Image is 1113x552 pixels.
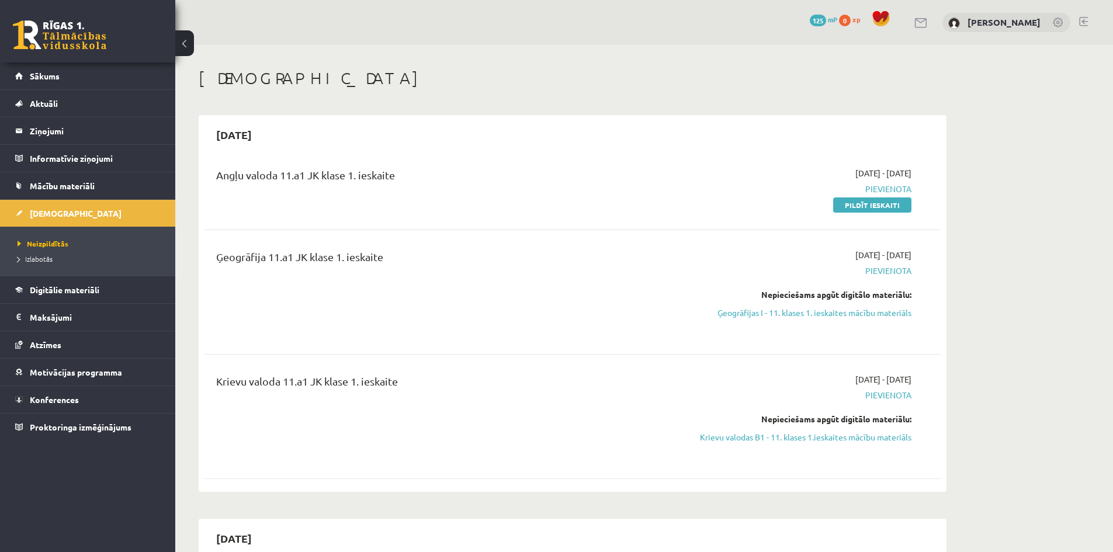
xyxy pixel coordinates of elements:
[30,208,122,218] span: [DEMOGRAPHIC_DATA]
[30,71,60,81] span: Sākums
[855,373,911,386] span: [DATE] - [DATE]
[15,276,161,303] a: Digitālie materiāli
[18,238,164,249] a: Neizpildītās
[15,359,161,386] a: Motivācijas programma
[839,15,851,26] span: 0
[30,180,95,191] span: Mācību materiāli
[691,431,911,443] a: Krievu valodas B1 - 11. klases 1.ieskaites mācību materiāls
[15,386,161,413] a: Konferences
[691,265,911,277] span: Pievienota
[18,254,164,264] a: Izlabotās
[855,249,911,261] span: [DATE] - [DATE]
[828,15,837,24] span: mP
[216,167,674,189] div: Angļu valoda 11.a1 JK klase 1. ieskaite
[15,331,161,358] a: Atzīmes
[810,15,837,24] a: 125 mP
[30,367,122,377] span: Motivācijas programma
[30,394,79,405] span: Konferences
[204,121,263,148] h2: [DATE]
[691,413,911,425] div: Nepieciešams apgūt digitālo materiālu:
[852,15,860,24] span: xp
[15,90,161,117] a: Aktuāli
[839,15,866,24] a: 0 xp
[15,172,161,199] a: Mācību materiāli
[30,117,161,144] legend: Ziņojumi
[30,339,61,350] span: Atzīmes
[810,15,826,26] span: 125
[15,63,161,89] a: Sākums
[691,289,911,301] div: Nepieciešams apgūt digitālo materiālu:
[948,18,960,29] img: Endijs Krūmiņš
[15,117,161,144] a: Ziņojumi
[15,200,161,227] a: [DEMOGRAPHIC_DATA]
[691,183,911,195] span: Pievienota
[30,98,58,109] span: Aktuāli
[833,197,911,213] a: Pildīt ieskaiti
[204,525,263,552] h2: [DATE]
[18,254,53,263] span: Izlabotās
[691,307,911,319] a: Ģeogrāfijas I - 11. klases 1. ieskaites mācību materiāls
[18,239,68,248] span: Neizpildītās
[30,145,161,172] legend: Informatīvie ziņojumi
[968,16,1041,28] a: [PERSON_NAME]
[199,68,946,88] h1: [DEMOGRAPHIC_DATA]
[13,20,106,50] a: Rīgas 1. Tālmācības vidusskola
[15,414,161,440] a: Proktoringa izmēģinājums
[691,389,911,401] span: Pievienota
[30,284,99,295] span: Digitālie materiāli
[15,145,161,172] a: Informatīvie ziņojumi
[30,422,131,432] span: Proktoringa izmēģinājums
[855,167,911,179] span: [DATE] - [DATE]
[216,373,674,395] div: Krievu valoda 11.a1 JK klase 1. ieskaite
[30,304,161,331] legend: Maksājumi
[15,304,161,331] a: Maksājumi
[216,249,674,270] div: Ģeogrāfija 11.a1 JK klase 1. ieskaite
